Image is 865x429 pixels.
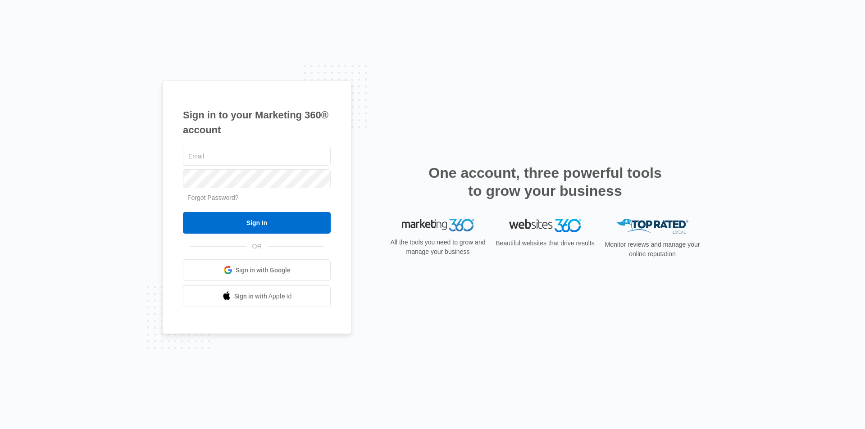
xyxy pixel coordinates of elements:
[616,219,688,234] img: Top Rated Local
[495,239,596,248] p: Beautiful websites that drive results
[234,292,292,301] span: Sign in with Apple Id
[236,266,291,275] span: Sign in with Google
[183,147,331,166] input: Email
[187,194,239,201] a: Forgot Password?
[426,164,665,200] h2: One account, three powerful tools to grow your business
[183,212,331,234] input: Sign In
[246,242,268,251] span: OR
[387,238,488,257] p: All the tools you need to grow and manage your business
[183,259,331,281] a: Sign in with Google
[402,219,474,231] img: Marketing 360
[509,219,581,232] img: Websites 360
[183,285,331,307] a: Sign in with Apple Id
[183,108,331,137] h1: Sign in to your Marketing 360® account
[602,240,703,259] p: Monitor reviews and manage your online reputation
